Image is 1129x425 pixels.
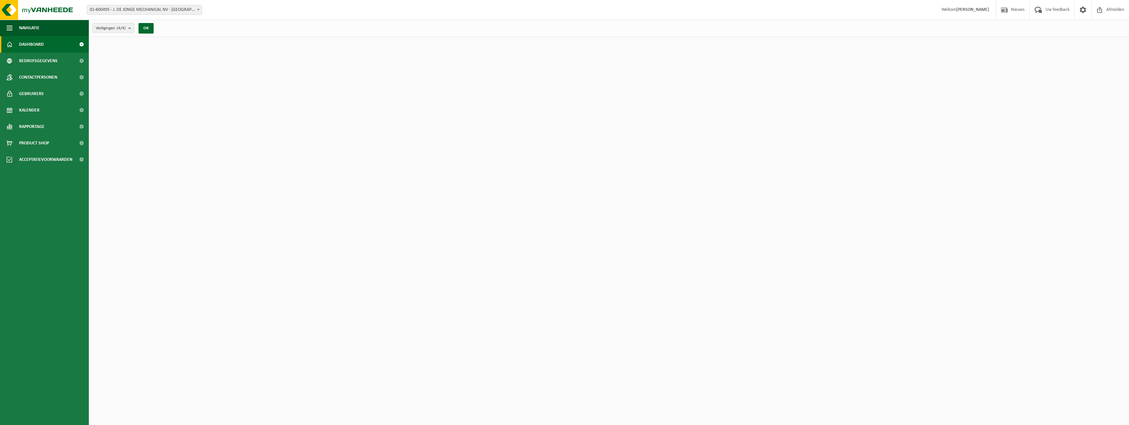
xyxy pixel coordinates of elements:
[92,23,135,33] button: Vestigingen(4/4)
[19,20,39,36] span: Navigatie
[19,53,58,69] span: Bedrijfsgegevens
[19,36,44,53] span: Dashboard
[19,69,57,86] span: Contactpersonen
[956,7,989,12] strong: [PERSON_NAME]
[138,23,154,34] button: OK
[19,135,49,151] span: Product Shop
[19,102,39,118] span: Kalender
[19,151,72,168] span: Acceptatievoorwaarden
[87,5,202,15] span: 01-600495 - J. DE JONGE MECHANICAL NV - ANTWERPEN
[87,5,202,14] span: 01-600495 - J. DE JONGE MECHANICAL NV - ANTWERPEN
[19,86,44,102] span: Gebruikers
[117,26,126,30] count: (4/4)
[96,23,126,33] span: Vestigingen
[19,118,44,135] span: Rapportage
